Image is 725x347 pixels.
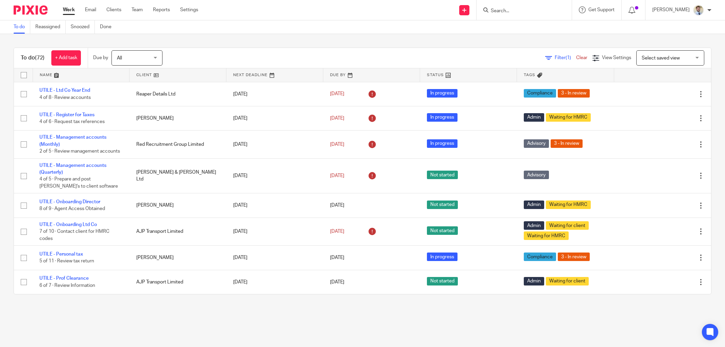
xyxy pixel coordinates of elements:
span: In progress [427,89,458,98]
span: Waiting for HMRC [524,231,569,240]
span: In progress [427,113,458,122]
a: Clients [106,6,121,13]
a: UTILE - Management accounts (Quarterly) [39,163,106,175]
span: Filter [555,55,576,60]
td: [DATE] [226,270,323,294]
span: 6 of 7 · Review Information [39,283,95,288]
td: [DATE] [226,218,323,245]
td: AJP Transport Limited [130,218,226,245]
span: Compliance [524,89,556,98]
span: [DATE] [330,142,344,147]
span: 3 - In review [558,253,590,261]
span: Waiting for HMRC [546,113,591,122]
span: [DATE] [330,92,344,97]
span: 7 of 10 · Contact client for HMRC codes [39,229,109,241]
span: Get Support [588,7,615,12]
td: Red Recruitment Group Limited [130,131,226,158]
td: [DATE] [226,246,323,270]
span: 4 of 8 · Review accounts [39,95,91,100]
span: Admin [524,221,544,230]
p: [PERSON_NAME] [652,6,690,13]
td: [DATE] [226,106,323,130]
a: UTILE - Onboarding Ltd Co [39,222,97,227]
span: [DATE] [330,229,344,234]
td: [PERSON_NAME] [130,246,226,270]
a: UTILE - Ltd Co Year End [39,88,90,93]
a: Snoozed [71,20,95,34]
td: [DATE] [226,193,323,218]
span: In progress [427,139,458,148]
td: [PERSON_NAME] & [PERSON_NAME] Ltd [130,158,226,193]
span: [DATE] [330,203,344,208]
span: Waiting for client [546,221,589,230]
td: Reaper Details Ltd [130,82,226,106]
span: 5 of 11 · Review tax return [39,259,94,264]
a: Clear [576,55,587,60]
span: 3 - In review [551,139,583,148]
span: Select saved view [642,56,680,60]
a: Reassigned [35,20,66,34]
span: [DATE] [330,173,344,178]
td: AJP Transport Limited [130,270,226,294]
img: Pixie [14,5,48,15]
span: Admin [524,277,544,285]
span: 8 of 9 · Agent Access Obtained [39,207,105,211]
a: UTILE - Register for Taxes [39,112,94,117]
span: Not started [427,277,458,285]
a: Work [63,6,75,13]
span: Advisory [524,139,549,148]
span: (1) [566,55,571,60]
span: Not started [427,226,458,235]
span: 2 of 5 · Review management accounts [39,149,120,154]
a: UTILE - Personal tax [39,252,83,257]
td: [DATE] [226,82,323,106]
td: [PERSON_NAME] [130,193,226,218]
img: 1693835698283.jfif [693,5,704,16]
span: Admin [524,113,544,122]
p: Due by [93,54,108,61]
span: [DATE] [330,280,344,284]
span: (72) [35,55,45,60]
span: Tags [524,73,535,77]
span: Waiting for client [546,277,589,285]
a: UTILE - Management accounts (Monthly) [39,135,106,146]
a: To do [14,20,30,34]
a: + Add task [51,50,81,66]
h1: To do [21,54,45,62]
span: 4 of 6 · Request tax references [39,119,105,124]
span: Not started [427,201,458,209]
a: Settings [180,6,198,13]
a: Email [85,6,96,13]
a: UTILE - Onboarding Director [39,199,100,204]
td: [DATE] [226,158,323,193]
span: All [117,56,122,60]
span: Admin [524,201,544,209]
input: Search [490,8,551,14]
a: UTILE - Prof Clearance [39,276,89,281]
td: [DATE] [226,131,323,158]
span: In progress [427,253,458,261]
a: Reports [153,6,170,13]
span: Waiting for HMRC [546,201,591,209]
a: Team [132,6,143,13]
span: [DATE] [330,255,344,260]
span: Not started [427,171,458,179]
td: [PERSON_NAME] [130,106,226,130]
span: 4 of 5 · Prepare and post [PERSON_NAME]'s to client software [39,177,118,189]
span: [DATE] [330,116,344,121]
a: Done [100,20,117,34]
span: View Settings [602,55,631,60]
span: Advisory [524,171,549,179]
span: Compliance [524,253,556,261]
span: 3 - In review [558,89,590,98]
